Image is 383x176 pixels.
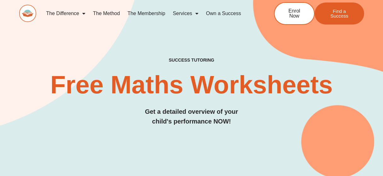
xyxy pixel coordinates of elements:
span: Find a Success [324,9,355,18]
h3: Get a detailed overview of your child's performance NOW! [19,107,364,126]
a: Own a Success [202,6,245,21]
a: Find a Success [315,3,364,25]
nav: Menu [43,6,254,21]
a: The Difference [43,6,89,21]
a: Enrol Now [274,2,315,25]
h4: SUCCESS TUTORING​ [19,58,364,63]
a: The Membership [124,6,169,21]
a: The Method [89,6,123,21]
a: Services [169,6,202,21]
h2: Free Maths Worksheets​ [19,72,364,97]
span: Enrol Now [284,8,305,19]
